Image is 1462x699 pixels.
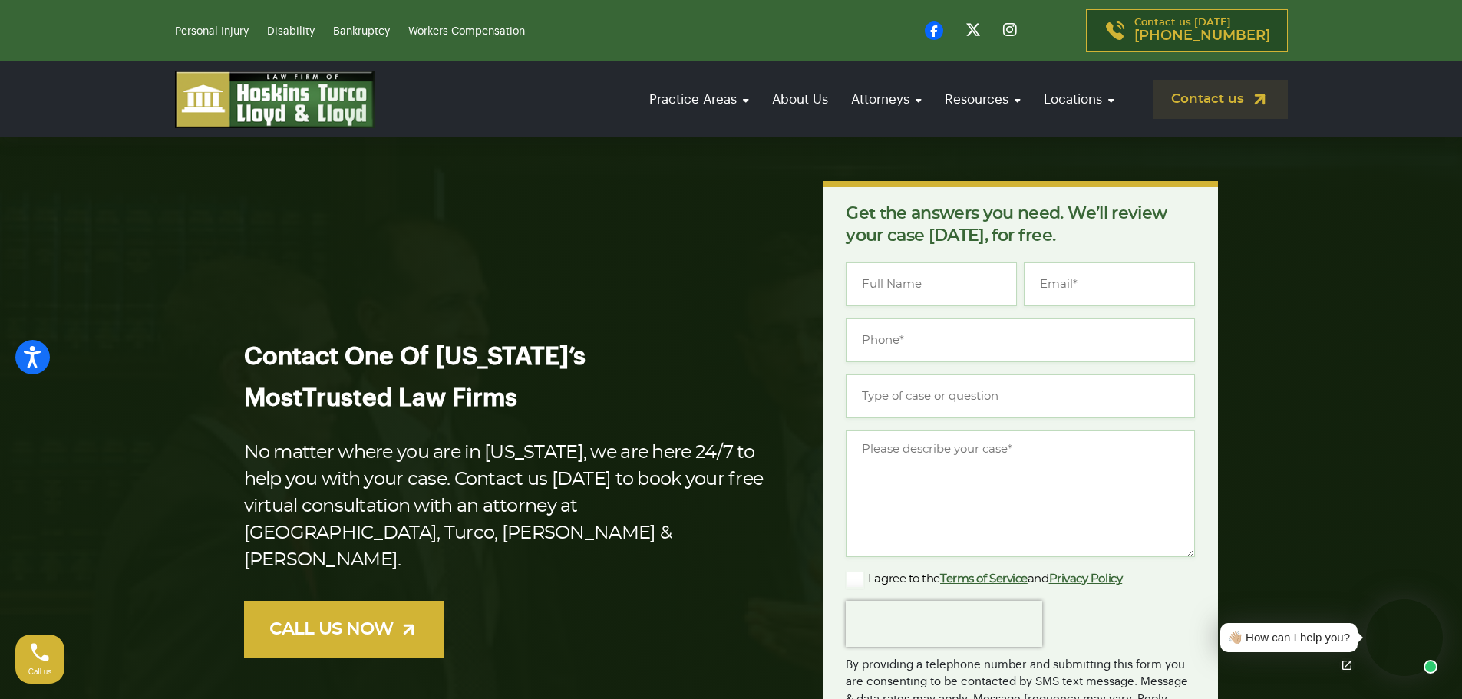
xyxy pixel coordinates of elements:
p: Get the answers you need. We’ll review your case [DATE], for free. [846,203,1195,247]
a: Personal Injury [175,26,249,37]
p: No matter where you are in [US_STATE], we are here 24/7 to help you with your case. Contact us [D... [244,440,774,574]
span: Contact One Of [US_STATE]’s [244,345,586,369]
a: About Us [764,77,836,121]
img: arrow-up-right-light.svg [399,620,418,639]
a: Attorneys [843,77,929,121]
a: Terms of Service [940,573,1028,585]
input: Type of case or question [846,374,1195,418]
input: Phone* [846,318,1195,362]
a: Contact us [1153,80,1288,119]
div: 👋🏼 How can I help you? [1228,629,1350,647]
a: Bankruptcy [333,26,390,37]
a: CALL US NOW [244,601,444,658]
span: [PHONE_NUMBER] [1134,28,1270,44]
iframe: reCAPTCHA [846,601,1042,647]
input: Email* [1024,262,1195,306]
label: I agree to the and [846,570,1122,589]
a: Privacy Policy [1049,573,1123,585]
a: Contact us [DATE][PHONE_NUMBER] [1086,9,1288,52]
a: Resources [937,77,1028,121]
input: Full Name [846,262,1017,306]
img: logo [175,71,375,128]
p: Contact us [DATE] [1134,18,1270,44]
a: Locations [1036,77,1122,121]
a: Open chat [1331,649,1363,681]
span: Most [244,386,302,410]
span: Trusted Law Firms [302,386,517,410]
a: Disability [267,26,315,37]
a: Workers Compensation [408,26,525,37]
span: Call us [28,668,52,676]
a: Practice Areas [642,77,757,121]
